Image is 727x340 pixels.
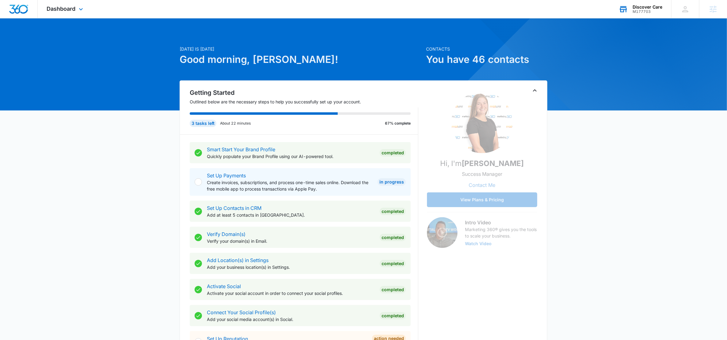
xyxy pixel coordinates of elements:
div: Completed [380,149,406,156]
div: Completed [380,234,406,241]
button: Toggle Collapse [531,87,539,94]
button: Watch Video [465,241,492,246]
div: In Progress [378,178,406,186]
p: Add your social media account(s) in Social. [207,316,375,323]
a: Activate Social [207,283,241,289]
p: Verify your domain(s) in Email. [207,238,375,244]
p: Add at least 5 contacts in [GEOGRAPHIC_DATA]. [207,212,375,218]
p: Success Manager [462,170,502,178]
p: About 22 minutes [220,121,251,126]
div: Domain: [DOMAIN_NAME] [16,16,67,21]
img: logo_orange.svg [10,10,15,15]
a: Connect Your Social Profile(s) [207,309,276,315]
img: tab_keywords_by_traffic_grey.svg [61,36,66,41]
p: Quickly populate your Brand Profile using our AI-powered tool. [207,153,375,160]
h1: Good morning, [PERSON_NAME]! [180,52,422,67]
img: website_grey.svg [10,16,15,21]
div: account name [633,5,662,10]
p: Outlined below are the necessary steps to help you successfully set up your account. [190,99,418,105]
a: Set Up Contacts in CRM [207,205,261,211]
div: Keywords by Traffic [68,36,103,40]
p: Hi, I'm [440,158,524,169]
h1: You have 46 contacts [426,52,547,67]
p: Contacts [426,46,547,52]
strong: [PERSON_NAME] [462,159,524,168]
p: Create invoices, subscriptions, and process one-time sales online. Download the free mobile app t... [207,179,373,192]
a: Set Up Payments [207,172,246,179]
a: Verify Domain(s) [207,231,246,237]
h3: Intro Video [465,219,537,226]
div: Completed [380,286,406,293]
img: Intro Video [427,217,458,248]
div: v 4.0.25 [17,10,30,15]
h2: Getting Started [190,88,418,97]
div: Domain Overview [23,36,55,40]
img: Kinsey Smith [451,92,513,153]
div: account id [633,10,662,14]
a: Add Location(s) in Settings [207,257,268,263]
p: 67% complete [385,121,411,126]
span: Dashboard [47,6,76,12]
img: tab_domain_overview_orange.svg [17,36,21,41]
div: Completed [380,208,406,215]
p: Activate your social account in order to connect your social profiles. [207,290,375,296]
div: Completed [380,312,406,319]
button: Contact Me [463,178,502,192]
button: View Plans & Pricing [427,192,537,207]
div: Completed [380,260,406,267]
div: 3 tasks left [190,120,216,127]
p: [DATE] is [DATE] [180,46,422,52]
p: Marketing 360® gives you the tools to scale your business. [465,226,537,239]
p: Add your business location(s) in Settings. [207,264,375,270]
a: Smart Start Your Brand Profile [207,146,275,153]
